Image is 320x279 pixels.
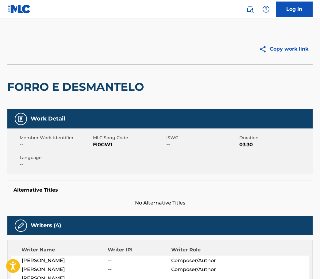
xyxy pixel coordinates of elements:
img: search [246,6,254,13]
a: Log In [276,2,313,17]
h5: Alternative Titles [13,187,307,193]
span: Member Work Identifier [20,135,91,141]
span: -- [20,161,91,168]
span: [PERSON_NAME] [22,257,108,264]
div: Writer IPI [108,246,171,254]
div: Writer Role [171,246,229,254]
span: -- [108,266,171,273]
img: Work Detail [17,115,25,123]
span: No Alternative Titles [7,199,313,207]
span: MLC Song Code [93,135,165,141]
span: Composer/Author [171,266,229,273]
h5: Writers (4) [31,222,61,229]
a: Public Search [244,3,256,15]
button: Copy work link [255,41,313,57]
span: Composer/Author [171,257,229,264]
img: Writers [17,222,25,229]
h5: Work Detail [31,115,65,122]
span: FI0GW1 [93,141,165,148]
span: 03:30 [239,141,311,148]
div: Writer Name [21,246,108,254]
span: Duration [239,135,311,141]
span: Language [20,155,91,161]
span: -- [166,141,238,148]
img: Copy work link [259,45,270,53]
span: [PERSON_NAME] [22,266,108,273]
span: -- [108,257,171,264]
span: ISWC [166,135,238,141]
h2: FORRO E DESMANTELO [7,80,147,94]
div: Help [260,3,272,15]
img: MLC Logo [7,5,31,13]
span: -- [20,141,91,148]
img: help [262,6,270,13]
